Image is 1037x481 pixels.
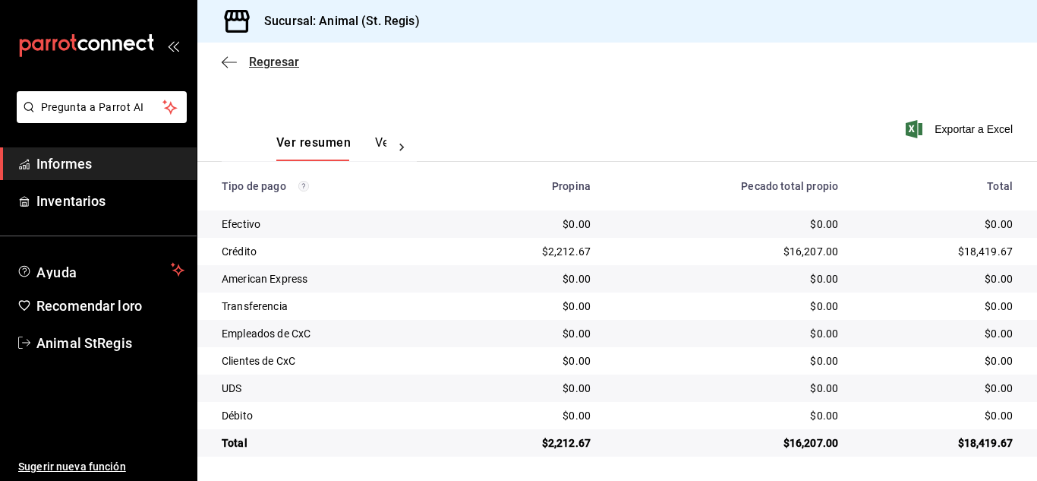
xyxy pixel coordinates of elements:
font: $0.00 [563,382,591,394]
font: $0.00 [810,355,838,367]
font: Transferencia [222,300,288,312]
font: $0.00 [563,273,591,285]
font: $0.00 [810,300,838,312]
font: Clientes de CxC [222,355,295,367]
font: $16,207.00 [783,437,839,449]
font: $18,419.67 [958,245,1013,258]
font: Total [222,437,247,449]
font: Recomendar loro [36,298,142,314]
font: Tipo de pago [222,180,286,192]
button: Pregunta a Parrot AI [17,91,187,123]
font: $0.00 [810,218,838,230]
div: pestañas de navegación [276,134,386,161]
font: Inventarios [36,193,106,209]
font: $16,207.00 [783,245,839,258]
font: Exportar a Excel [935,123,1013,135]
font: Pregunta a Parrot AI [41,101,144,113]
font: $0.00 [810,328,838,340]
button: abrir_cajón_menú [167,40,179,52]
font: Sugerir nueva función [18,460,126,473]
font: $0.00 [985,382,1013,394]
font: Pecado total propio [741,180,838,192]
font: $0.00 [563,218,591,230]
font: Regresar [249,55,299,69]
font: $0.00 [985,355,1013,367]
svg: Los pagos realizados con Pay y otras terminales son montos brutos. [298,181,309,191]
font: Crédito [222,245,257,258]
font: $0.00 [985,218,1013,230]
font: UDS [222,382,241,394]
button: Regresar [222,55,299,69]
font: $0.00 [563,300,591,312]
font: Sucursal: Animal (St. Regis) [264,14,420,28]
font: American Express [222,273,307,285]
font: $18,419.67 [958,437,1013,449]
font: Empleados de CxC [222,328,310,340]
font: $0.00 [985,410,1013,422]
font: $0.00 [810,273,838,285]
font: Efectivo [222,218,260,230]
font: $0.00 [563,355,591,367]
font: $0.00 [985,273,1013,285]
font: Débito [222,410,253,422]
font: $2,212.67 [542,437,591,449]
font: Propina [552,180,591,192]
font: $0.00 [810,410,838,422]
font: $0.00 [563,410,591,422]
font: $2,212.67 [542,245,591,258]
font: Animal StRegis [36,335,132,351]
font: Ver resumen [276,135,351,150]
button: Exportar a Excel [909,120,1013,138]
font: Total [987,180,1013,192]
font: $0.00 [810,382,838,394]
a: Pregunta a Parrot AI [11,110,187,126]
font: $0.00 [985,300,1013,312]
font: Informes [36,156,92,172]
font: $0.00 [985,328,1013,340]
font: Ayuda [36,264,77,280]
font: Ver pagos [375,135,432,150]
font: $0.00 [563,328,591,340]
